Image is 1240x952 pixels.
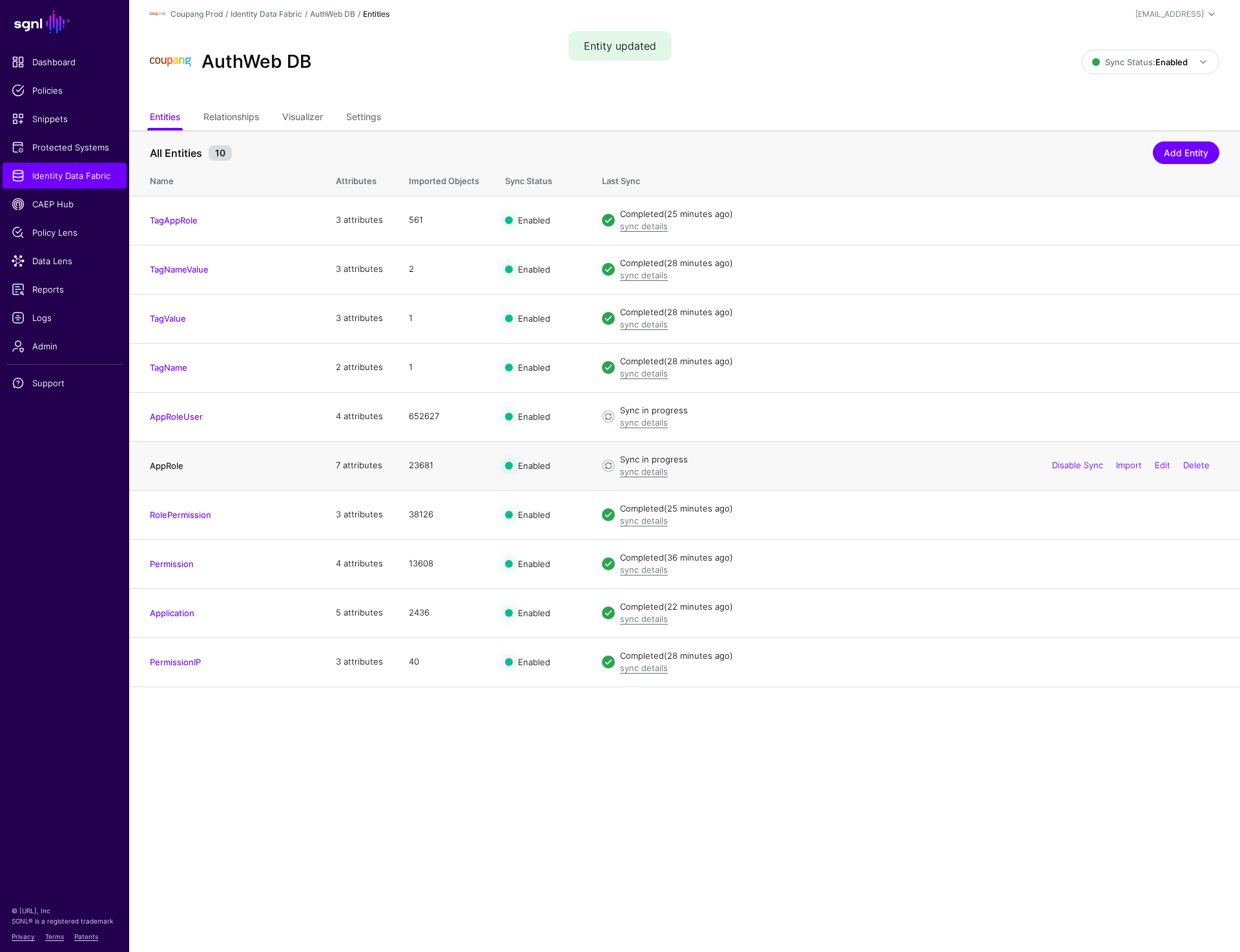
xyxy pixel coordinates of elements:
td: 4 attributes [323,392,396,441]
span: Enabled [518,460,550,471]
div: Sync in progress [620,453,1219,466]
a: sync details [620,466,668,477]
td: 38126 [396,490,492,539]
a: Snippets [3,106,127,132]
a: Entities [150,106,180,130]
a: sync details [620,515,668,526]
a: sync details [620,319,668,329]
div: / [223,8,231,20]
td: 2 attributes [323,343,396,392]
td: 2436 [396,588,492,637]
div: / [302,8,310,20]
span: Reports [12,283,118,296]
td: 2 [396,245,492,294]
div: Completed (25 minutes ago) [620,208,1219,221]
span: Enabled [518,411,550,422]
a: AuthWeb DB [310,9,355,19]
a: CAEP Hub [3,191,127,217]
td: 3 attributes [323,637,396,687]
span: Enabled [518,657,550,667]
div: Completed (25 minutes ago) [620,502,1219,515]
img: svg+xml;base64,PHN2ZyBpZD0iTG9nbyIgeG1sbnM9Imh0dHA6Ly93d3cudzMub3JnLzIwMDAvc3ZnIiB3aWR0aD0iMTIxLj... [150,6,165,22]
a: RolePermission [150,510,211,520]
a: sync details [620,270,668,280]
p: © [URL], Inc [12,905,118,916]
a: sync details [620,564,668,575]
a: TagNameValue [150,264,209,274]
a: Relationships [203,106,259,130]
a: Permission [150,559,194,569]
div: Completed (28 minutes ago) [620,355,1219,368]
td: 5 attributes [323,588,396,637]
th: Attributes [323,162,396,196]
td: 3 attributes [323,294,396,343]
span: Enabled [518,313,550,324]
a: SGNL [8,8,121,36]
td: 40 [396,637,492,687]
span: Identity Data Fabric [12,169,118,182]
a: Settings [346,106,381,130]
span: Dashboard [12,56,118,68]
th: Name [129,162,323,196]
div: Completed (28 minutes ago) [620,650,1219,663]
span: Protected Systems [12,141,118,154]
strong: Enabled [1155,57,1188,67]
small: 10 [209,145,232,161]
span: Enabled [518,264,550,274]
span: Logs [12,311,118,324]
a: Data Lens [3,248,127,274]
a: Logs [3,305,127,331]
a: TagValue [150,313,186,324]
td: 4 attributes [323,539,396,588]
div: Completed (28 minutes ago) [620,306,1219,319]
a: Admin [3,333,127,359]
a: Delete [1183,460,1210,470]
div: / [355,8,363,20]
span: Admin [12,340,118,353]
span: All Entities [147,145,205,161]
a: Policies [3,78,127,103]
a: Patents [74,933,98,940]
td: 561 [396,196,492,245]
td: 23681 [396,441,492,490]
strong: Entities [363,9,389,19]
a: Dashboard [3,49,127,75]
a: TagName [150,362,187,373]
div: [EMAIL_ADDRESS] [1135,8,1204,20]
a: TagAppRole [150,215,198,225]
div: Completed (22 minutes ago) [620,601,1219,614]
a: PermissionIP [150,657,201,667]
td: 13608 [396,539,492,588]
a: Identity Data Fabric [231,9,302,19]
a: Disable Sync [1052,460,1103,470]
span: Policy Lens [12,226,118,239]
td: 7 attributes [323,441,396,490]
td: 3 attributes [323,245,396,294]
a: sync details [620,221,668,231]
th: Last Sync [589,162,1240,196]
a: AppRoleUser [150,411,203,422]
div: Entity updated [568,31,672,61]
td: 1 [396,294,492,343]
a: sync details [620,417,668,428]
th: Imported Objects [396,162,492,196]
a: Edit [1155,460,1170,470]
a: AppRole [150,460,183,471]
span: CAEP Hub [12,198,118,211]
span: Support [12,377,118,389]
span: Data Lens [12,254,118,267]
td: 1 [396,343,492,392]
h2: AuthWeb DB [201,51,311,73]
p: SGNL® is a registered trademark [12,916,118,926]
span: Enabled [518,510,550,520]
a: Coupang Prod [170,9,223,19]
a: Protected Systems [3,134,127,160]
a: Policy Lens [3,220,127,245]
div: Completed (36 minutes ago) [620,552,1219,564]
td: 3 attributes [323,196,396,245]
a: Reports [3,276,127,302]
td: 652627 [396,392,492,441]
span: Enabled [518,362,550,373]
td: 3 attributes [323,490,396,539]
span: Snippets [12,112,118,125]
